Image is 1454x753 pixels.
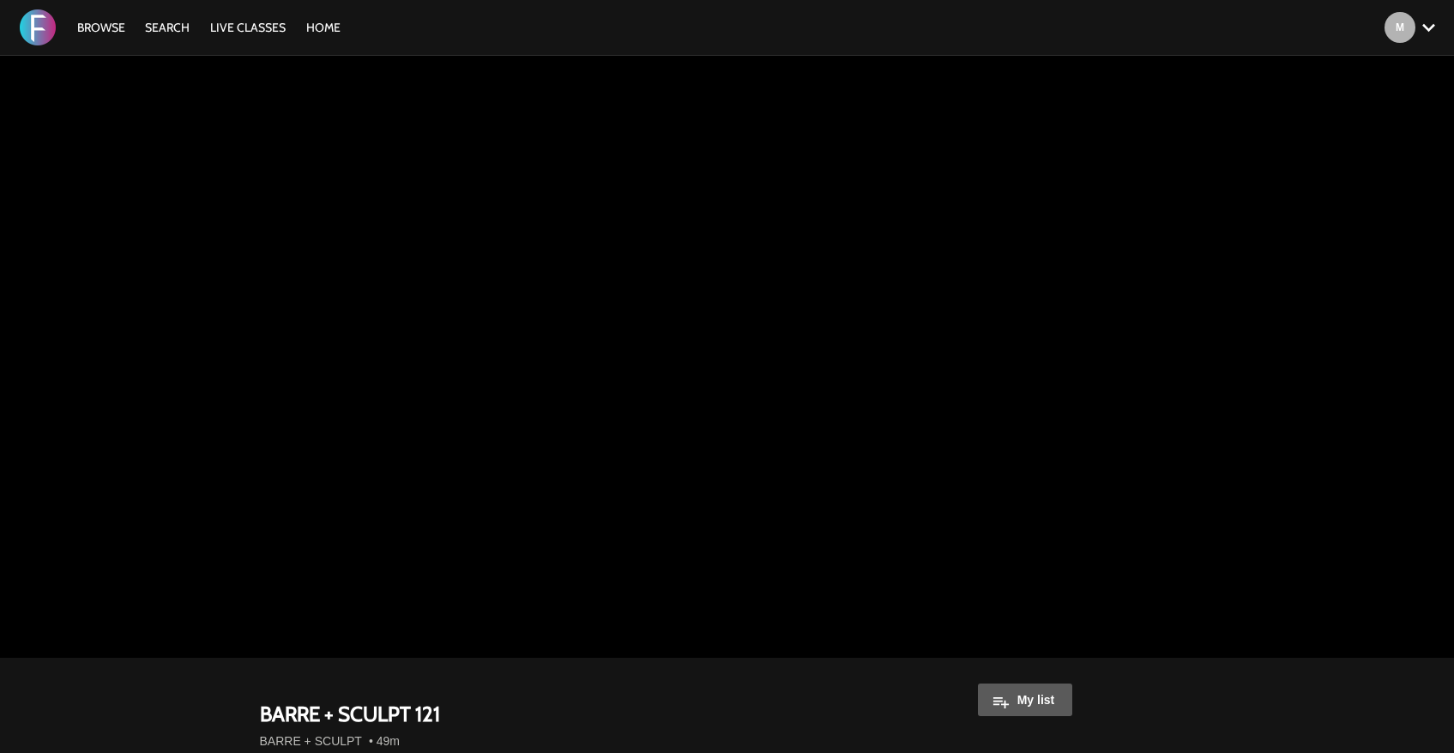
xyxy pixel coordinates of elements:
[260,732,835,750] h5: • 49m
[20,9,56,45] img: FORMATION
[298,20,349,35] a: HOME
[69,20,134,35] a: Browse
[260,732,362,750] a: BARRE + SCULPT
[202,20,294,35] a: LIVE CLASSES
[978,684,1073,716] button: My list
[260,701,440,727] strong: BARRE + SCULPT 121
[136,20,198,35] a: Search
[69,19,350,36] nav: Primary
